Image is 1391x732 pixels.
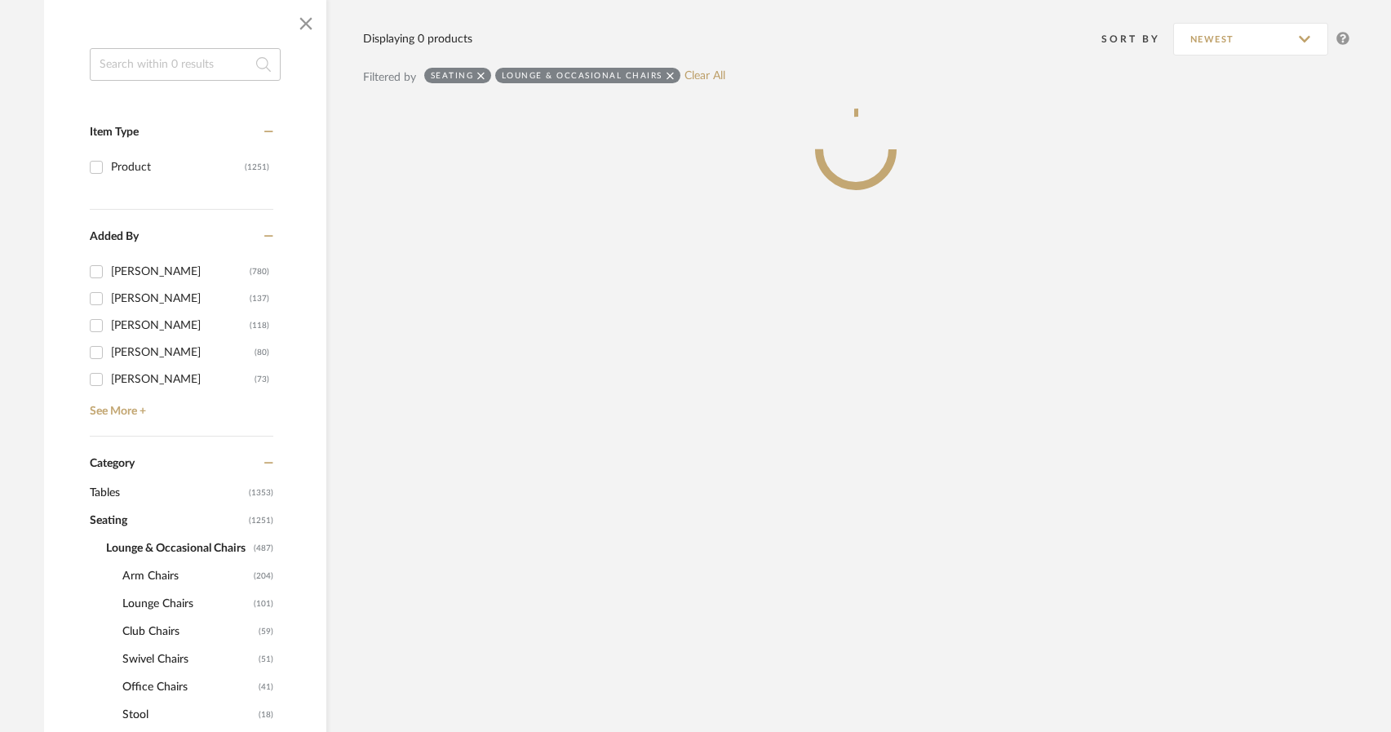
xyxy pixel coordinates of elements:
div: (780) [250,259,269,285]
span: (18) [259,702,273,728]
div: [PERSON_NAME] [111,259,250,285]
div: Product [111,154,245,180]
span: Stool [122,701,255,729]
div: Displaying 0 products [363,30,472,48]
span: Lounge & Occasional Chairs [106,535,250,562]
span: Swivel Chairs [122,645,255,673]
span: Added By [90,231,139,242]
div: [PERSON_NAME] [111,286,250,312]
span: (41) [259,674,273,700]
span: Category [90,457,135,471]
span: Tables [90,479,245,507]
div: (73) [255,366,269,393]
span: Office Chairs [122,673,255,701]
div: Sort By [1101,31,1173,47]
span: Seating [90,507,245,535]
div: [PERSON_NAME] [111,339,255,366]
span: (1251) [249,508,273,534]
div: [PERSON_NAME] [111,313,250,339]
div: [PERSON_NAME] [111,366,255,393]
span: Lounge Chairs [122,590,250,618]
span: (487) [254,535,273,561]
span: Club Chairs [122,618,255,645]
div: (80) [255,339,269,366]
a: See More + [86,393,273,419]
span: Item Type [90,126,139,138]
a: Clear All [684,69,725,83]
span: (51) [259,646,273,672]
div: Filtered by [363,69,416,87]
span: Arm Chairs [122,562,250,590]
span: (1353) [249,480,273,506]
div: Lounge & Occasional Chairs [502,70,662,81]
span: (59) [259,619,273,645]
span: (204) [254,563,273,589]
div: (118) [250,313,269,339]
span: (101) [254,591,273,617]
div: Seating [431,70,474,81]
div: (137) [250,286,269,312]
input: Search within 0 results [90,48,281,81]
div: (1251) [245,154,269,180]
button: Close [290,7,322,40]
